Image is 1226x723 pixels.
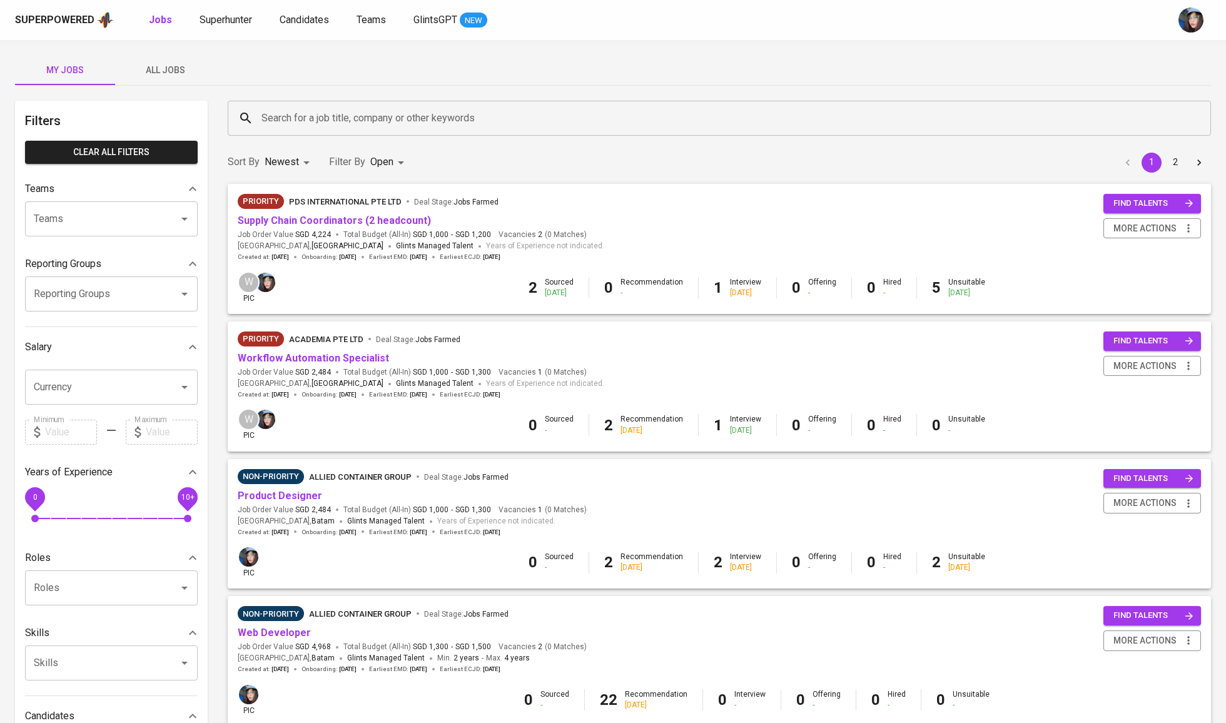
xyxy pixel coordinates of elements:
[1178,8,1203,33] img: diazagista@glints.com
[424,473,509,482] span: Deal Stage :
[369,253,427,261] span: Earliest EMD :
[440,665,500,674] span: Earliest ECJD :
[455,230,491,240] span: SGD 1,200
[238,469,304,484] div: Pending Client’s Feedback
[25,545,198,570] div: Roles
[238,331,284,346] div: New Job received from Demand Team
[238,240,383,253] span: [GEOGRAPHIC_DATA] ,
[792,554,801,571] b: 0
[176,579,193,597] button: Open
[238,652,335,665] span: [GEOGRAPHIC_DATA] ,
[413,230,448,240] span: SGD 1,000
[604,279,613,296] b: 0
[734,689,766,710] div: Interview
[424,610,509,619] span: Deal Stage :
[238,333,284,345] span: Priority
[1113,334,1193,348] span: find talents
[35,144,188,160] span: Clear All filters
[238,367,331,378] span: Job Order Value
[181,492,194,501] span: 10+
[545,552,574,573] div: Sourced
[932,279,941,296] b: 5
[948,425,985,436] div: -
[813,689,841,710] div: Offering
[301,665,357,674] span: Onboarding :
[238,230,331,240] span: Job Order Value
[228,154,260,169] p: Sort By
[871,691,880,709] b: 0
[25,111,198,131] h6: Filters
[883,288,901,298] div: -
[238,408,260,441] div: pic
[339,665,357,674] span: [DATE]
[25,460,198,485] div: Years of Experience
[455,505,491,515] span: SGD 1,300
[455,367,491,378] span: SGD 1,300
[309,609,412,619] span: Allied Container Group
[123,63,208,78] span: All Jobs
[604,554,613,571] b: 2
[15,11,114,29] a: Superpoweredapp logo
[1103,606,1201,625] button: find talents
[621,277,683,298] div: Recommendation
[309,472,412,482] span: Allied Container Group
[540,700,569,710] div: -
[808,562,836,573] div: -
[625,689,687,710] div: Recommendation
[238,608,304,620] span: Non-Priority
[1113,609,1193,623] span: find talents
[200,13,255,28] a: Superhunter
[238,642,331,652] span: Job Order Value
[483,253,500,261] span: [DATE]
[15,13,94,28] div: Superpowered
[499,230,587,240] span: Vacancies ( 0 Matches )
[176,654,193,672] button: Open
[883,562,901,573] div: -
[301,528,357,537] span: Onboarding :
[621,552,683,573] div: Recommendation
[499,505,587,515] span: Vacancies ( 0 Matches )
[714,554,722,571] b: 2
[482,652,484,665] span: -
[440,253,500,261] span: Earliest ECJD :
[867,554,876,571] b: 0
[1103,630,1201,651] button: more actions
[238,253,289,261] span: Created at :
[238,215,431,226] a: Supply Chain Coordinators (2 headcount)
[734,700,766,710] div: -
[1165,153,1185,173] button: Go to page 2
[295,367,331,378] span: SGD 2,484
[792,417,801,434] b: 0
[238,408,260,430] div: W
[413,13,487,28] a: GlintsGPT NEW
[149,14,172,26] b: Jobs
[413,14,457,26] span: GlintsGPT
[486,654,530,662] span: Max.
[451,367,453,378] span: -
[339,390,357,399] span: [DATE]
[948,277,985,298] div: Unsuitable
[25,251,198,276] div: Reporting Groups
[499,642,587,652] span: Vacancies ( 0 Matches )
[504,654,530,662] span: 4 years
[343,367,491,378] span: Total Budget (All-In)
[45,420,97,445] input: Value
[312,515,335,528] span: Batam
[792,279,801,296] b: 0
[301,253,357,261] span: Onboarding :
[808,552,836,573] div: Offering
[271,390,289,399] span: [DATE]
[410,665,427,674] span: [DATE]
[536,505,542,515] span: 1
[536,230,542,240] span: 2
[343,642,491,652] span: Total Budget (All-In)
[1113,358,1177,374] span: more actions
[1113,633,1177,649] span: more actions
[343,230,491,240] span: Total Budget (All-In)
[413,505,448,515] span: SGD 1,000
[536,642,542,652] span: 2
[440,528,500,537] span: Earliest ECJD :
[453,198,499,206] span: Jobs Farmed
[932,417,941,434] b: 0
[312,240,383,253] span: [GEOGRAPHIC_DATA]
